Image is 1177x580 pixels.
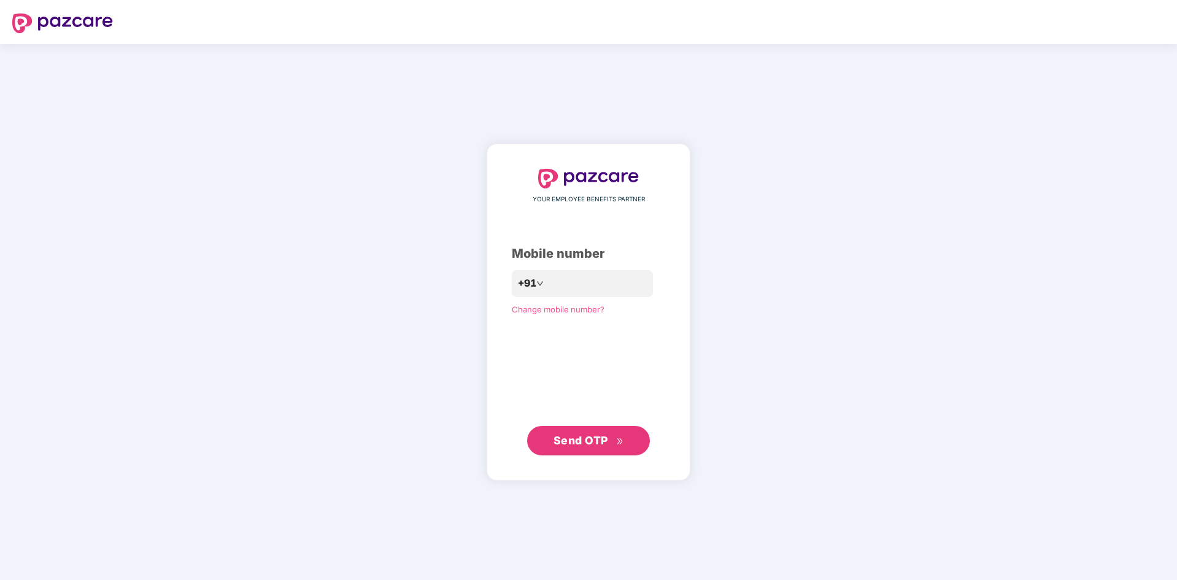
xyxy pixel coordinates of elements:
[12,14,113,33] img: logo
[512,244,665,263] div: Mobile number
[538,169,639,188] img: logo
[536,280,544,287] span: down
[554,434,608,447] span: Send OTP
[527,426,650,455] button: Send OTPdouble-right
[533,195,645,204] span: YOUR EMPLOYEE BENEFITS PARTNER
[512,304,604,314] a: Change mobile number?
[616,438,624,446] span: double-right
[518,276,536,291] span: +91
